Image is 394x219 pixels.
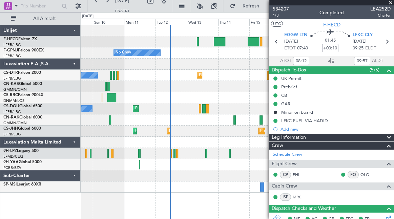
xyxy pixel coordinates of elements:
[297,45,308,52] span: 07:40
[3,182,17,187] span: SP-MSI
[260,126,367,136] div: Planned Maint [GEOGRAPHIC_DATA] ([GEOGRAPHIC_DATA])
[281,118,328,124] div: LFKC FUEL VIA HADID
[370,66,379,73] span: (5/5)
[18,16,71,21] span: All Aircraft
[3,182,41,187] a: SP-MSILearjet 60XR
[3,48,18,52] span: F-GPNJ
[325,37,336,44] span: 01:45
[272,66,306,74] span: Dispatch To-Dos
[93,19,124,25] div: Sun 10
[348,171,359,178] div: FO
[272,182,297,190] span: Cabin Crew
[3,149,17,153] span: 9H-LPZ
[353,45,364,52] span: 09:25
[272,134,306,141] span: Leg Information
[3,76,21,81] a: LFPB/LBG
[3,149,39,153] a: 9H-LPZLegacy 500
[3,104,42,108] a: CS-DOUGlobal 6500
[319,9,344,16] div: Completed
[281,126,391,132] div: Add new
[3,53,21,59] a: LFPB/LBG
[3,48,44,52] a: F-GPNJFalcon 900EX
[3,71,18,75] span: CS-DTR
[3,37,18,41] span: F-HECD
[249,19,281,25] div: Fri 15
[370,13,391,18] span: Charter
[135,126,242,136] div: Planned Maint [GEOGRAPHIC_DATA] ([GEOGRAPHIC_DATA])
[3,154,23,159] a: LFMD/CEQ
[3,93,18,97] span: CS-RRC
[21,1,60,11] input: Trip Number
[3,160,42,164] a: 9H-YAAGlobal 5000
[293,194,308,200] a: MRC
[116,48,131,58] div: No Crew
[135,104,242,114] div: Planned Maint [GEOGRAPHIC_DATA] ([GEOGRAPHIC_DATA])
[3,115,19,119] span: CN-RAK
[281,75,302,81] div: UK Permit
[273,5,289,13] span: 534207
[3,160,19,164] span: 9H-YAA
[281,92,287,98] div: CB
[281,84,297,90] div: Prebrief
[3,121,27,126] a: GMMN/CMN
[273,13,289,18] span: 1/3
[218,19,249,25] div: Thu 14
[199,70,233,80] div: Planned Maint Sofia
[3,37,37,41] a: F-HECDFalcon 7X
[3,104,19,108] span: CS-DOU
[187,19,218,25] div: Wed 13
[353,38,367,45] span: [DATE]
[284,38,298,45] span: [DATE]
[323,21,340,28] span: F-HECD
[227,1,267,12] button: Refresh
[293,172,308,178] a: PHL
[271,21,283,27] button: UTC
[284,45,295,52] span: ETOT
[353,32,373,39] span: LFKC CLY
[3,71,41,75] a: CS-DTRFalcon 2000
[280,193,291,201] div: ISP
[272,142,283,150] span: Crew
[3,132,21,137] a: LFPB/LBG
[237,4,265,8] span: Refresh
[3,42,21,47] a: LFPB/LBG
[281,101,290,107] div: GAR
[273,151,302,158] a: Schedule Crew
[3,115,42,119] a: CN-RAKGlobal 6000
[3,127,41,131] a: CS-JHHGlobal 6000
[3,165,21,170] a: FCBB/BZV
[3,93,43,97] a: CS-RRCFalcon 900LX
[370,5,391,13] span: LEA252D
[3,127,18,131] span: CS-JHH
[3,87,27,92] a: GMMN/CMN
[293,57,309,65] input: --:--
[272,160,297,168] span: Flight Crew
[82,14,94,19] div: [DATE]
[155,19,187,25] div: Tue 12
[3,98,24,103] a: DNMM/LOS
[280,58,291,64] span: ATOT
[281,109,313,115] div: Minor on board
[272,205,336,213] span: Dispatch Checks and Weather
[7,13,74,24] button: All Aircraft
[169,126,276,136] div: Planned Maint [GEOGRAPHIC_DATA] ([GEOGRAPHIC_DATA])
[354,57,370,65] input: --:--
[365,45,376,52] span: ELDT
[3,82,19,86] span: CN-KAS
[284,32,307,39] span: EGGW LTN
[3,82,42,86] a: CN-KASGlobal 5000
[124,19,155,25] div: Mon 11
[360,172,376,178] a: OLG
[280,171,291,178] div: CP
[3,109,21,114] a: LFPB/LBG
[372,58,383,64] span: ALDT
